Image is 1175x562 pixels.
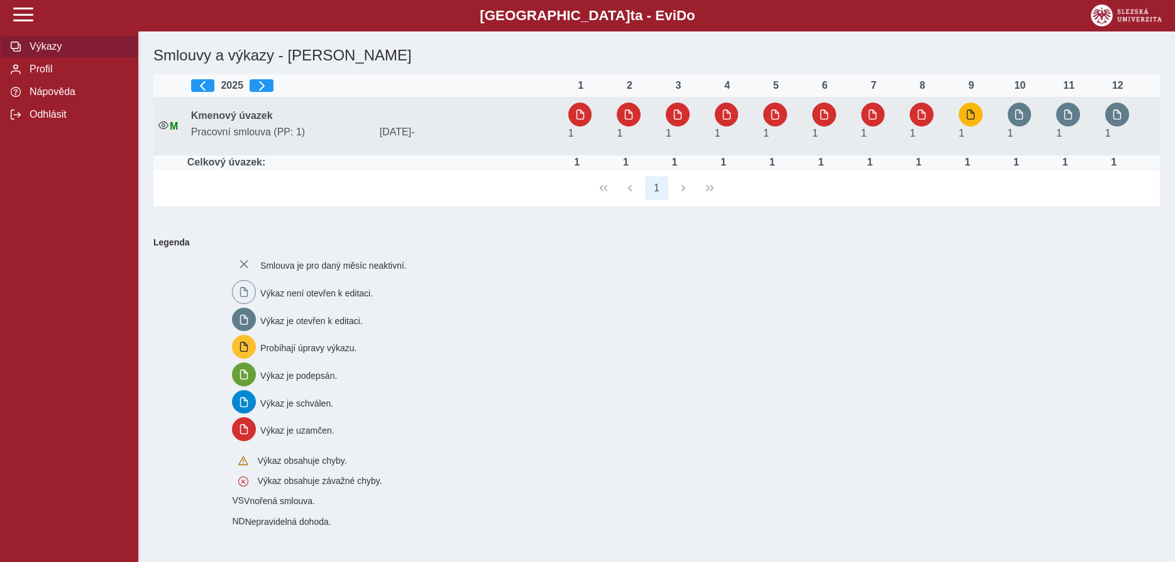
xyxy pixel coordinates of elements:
[617,80,642,91] div: 2
[959,128,964,138] span: Úvazek : 8 h / den. 40 h / týden.
[858,157,883,168] div: Úvazek : 8 h / den. 40 h / týden.
[1105,128,1111,138] span: Úvazek : 8 h / den. 40 h / týden.
[26,64,128,75] span: Profil
[711,157,736,168] div: Úvazek : 8 h / den. 40 h / týden.
[170,121,178,132] span: Údaje souhlasí s údaji v Magionu
[38,8,1137,24] b: [GEOGRAPHIC_DATA] a - Evi
[257,476,382,486] span: Výkaz obsahuje závažné chyby.
[260,398,333,408] span: Výkaz je schválen.
[1008,128,1013,138] span: Úvazek : 8 h / den. 40 h / týden.
[148,42,995,69] h1: Smlouvy a výkazy - [PERSON_NAME]
[630,8,634,23] span: t
[613,157,638,168] div: Úvazek : 8 h / den. 40 h / týden.
[812,128,818,138] span: Úvazek : 8 h / den. 40 h / týden.
[26,41,128,52] span: Výkazy
[861,80,886,91] div: 7
[662,157,687,168] div: Úvazek : 8 h / den. 40 h / týden.
[759,157,785,168] div: Úvazek : 8 h / den. 40 h / týden.
[260,425,334,436] span: Výkaz je uzamčen.
[959,80,984,91] div: 9
[1101,157,1127,168] div: Úvazek : 8 h / den. 40 h / týden.
[26,109,128,120] span: Odhlásit
[260,315,363,325] span: Výkaz je otevřen k editaci.
[232,495,244,505] span: Smlouva vnořená do kmene
[1004,157,1029,168] div: Úvazek : 8 h / den. 40 h / týden.
[687,8,695,23] span: o
[861,128,867,138] span: Úvazek : 8 h / den. 40 h / týden.
[568,128,574,138] span: Úvazek : 8 h / den. 40 h / týden.
[763,128,769,138] span: Úvazek : 8 h / den. 40 h / týden.
[645,176,669,200] button: 1
[260,261,407,271] span: Smlouva je pro daný měsíc neaktivní.
[375,126,563,138] span: [DATE]
[676,8,687,23] span: D
[666,128,671,138] span: Úvazek : 8 h / den. 40 h / týden.
[260,343,356,353] span: Probíhají úpravy výkazu.
[245,517,331,527] span: Nepravidelná dohoda.
[715,128,720,138] span: Úvazek : 8 h / den. 40 h / týden.
[1056,128,1062,138] span: Úvazek : 8 h / den. 40 h / týden.
[617,128,622,138] span: Úvazek : 8 h / den. 40 h / týden.
[1056,80,1081,91] div: 11
[955,157,980,168] div: Úvazek : 8 h / den. 40 h / týden.
[910,128,915,138] span: Úvazek : 8 h / den. 40 h / týden.
[1052,157,1078,168] div: Úvazek : 8 h / den. 40 h / týden.
[565,157,590,168] div: Úvazek : 8 h / den. 40 h / týden.
[812,80,837,91] div: 6
[411,126,414,137] span: -
[257,456,346,466] span: Výkaz obsahuje chyby.
[191,110,273,121] b: Kmenový úvazek
[910,80,935,91] div: 8
[186,155,563,170] td: Celkový úvazek:
[763,80,788,91] div: 5
[808,157,834,168] div: Úvazek : 8 h / den. 40 h / týden.
[906,157,931,168] div: Úvazek : 8 h / den. 40 h / týden.
[1105,80,1130,91] div: 12
[148,232,1155,252] b: Legenda
[1091,4,1162,26] img: logo_web_su.png
[260,371,337,381] span: Výkaz je podepsán.
[191,79,558,92] div: 2025
[158,120,168,130] i: Smlouva je aktivní
[568,80,593,91] div: 1
[260,288,373,298] span: Výkaz není otevřen k editaci.
[715,80,740,91] div: 4
[244,496,315,506] span: Vnořená smlouva.
[232,516,245,526] span: Smlouva vnořená do kmene
[186,126,375,138] span: Pracovní smlouva (PP: 1)
[26,86,128,98] span: Nápověda
[1008,80,1033,91] div: 10
[666,80,691,91] div: 3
